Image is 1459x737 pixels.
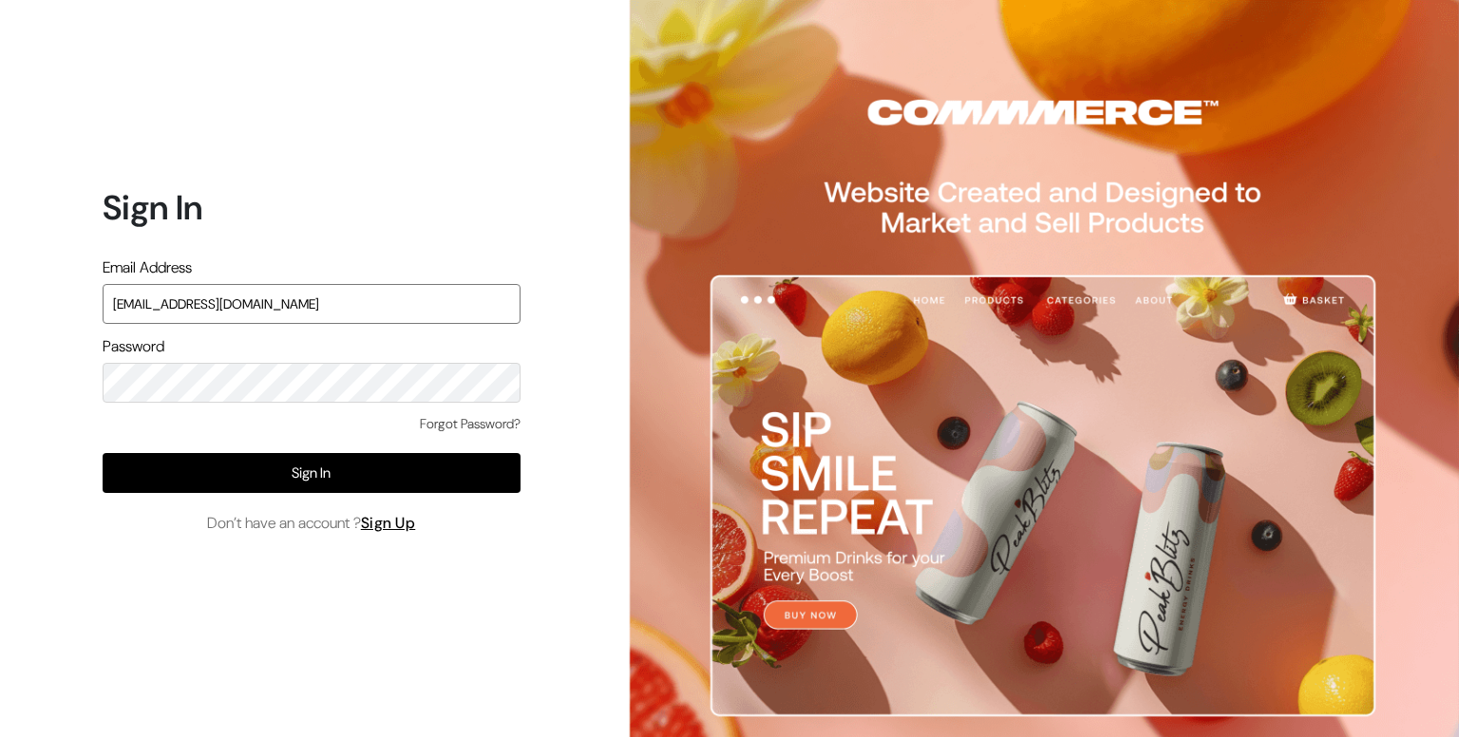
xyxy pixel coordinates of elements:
h1: Sign In [103,187,521,228]
button: Sign In [103,453,521,493]
a: Forgot Password? [420,414,521,434]
label: Email Address [103,256,192,279]
span: Don’t have an account ? [207,512,416,535]
label: Password [103,335,164,358]
a: Sign Up [361,513,416,533]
